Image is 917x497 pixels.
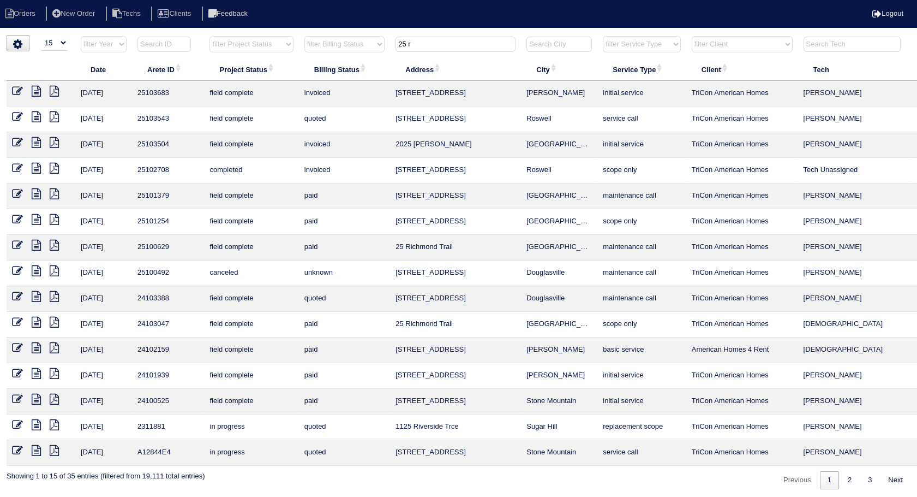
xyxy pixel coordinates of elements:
td: [DATE] [75,389,132,415]
td: in progress [204,440,298,466]
td: [DEMOGRAPHIC_DATA] [798,338,912,363]
li: New Order [46,7,104,21]
td: [PERSON_NAME] [798,415,912,440]
td: [DATE] [75,184,132,209]
td: quoted [299,415,390,440]
td: Roswell [521,106,597,132]
td: replacement scope [597,415,686,440]
td: [PERSON_NAME] [521,363,597,389]
td: paid [299,312,390,338]
td: [DATE] [75,81,132,106]
td: 25 Richmond Trail [390,312,521,338]
td: [STREET_ADDRESS] [390,261,521,286]
td: 24100525 [132,389,204,415]
td: field complete [204,106,298,132]
td: [DATE] [75,363,132,389]
td: [GEOGRAPHIC_DATA] [521,132,597,158]
td: 1125 Riverside Trce [390,415,521,440]
a: Clients [151,9,200,17]
input: Search ID [137,37,191,52]
td: unknown [299,261,390,286]
td: field complete [204,286,298,312]
td: [PERSON_NAME] [521,81,597,106]
td: [STREET_ADDRESS] [390,389,521,415]
a: 1 [820,471,839,489]
td: paid [299,363,390,389]
a: Logout [872,9,903,17]
td: 24103047 [132,312,204,338]
td: 25100629 [132,235,204,261]
td: [DATE] [75,261,132,286]
td: paid [299,209,390,235]
td: [DATE] [75,440,132,466]
td: [GEOGRAPHIC_DATA] [521,184,597,209]
td: [STREET_ADDRESS] [390,184,521,209]
td: A12844E4 [132,440,204,466]
td: [DATE] [75,338,132,363]
th: Arete ID: activate to sort column ascending [132,58,204,81]
a: Previous [776,471,819,489]
td: [STREET_ADDRESS] [390,363,521,389]
td: 25102708 [132,158,204,184]
td: TriCon American Homes [686,363,798,389]
td: 25103683 [132,81,204,106]
td: quoted [299,106,390,132]
td: completed [204,158,298,184]
td: TriCon American Homes [686,132,798,158]
td: 25100492 [132,261,204,286]
td: scope only [597,158,686,184]
td: field complete [204,389,298,415]
td: field complete [204,132,298,158]
li: Feedback [202,7,256,21]
td: Tech Unassigned [798,158,912,184]
td: invoiced [299,132,390,158]
td: TriCon American Homes [686,286,798,312]
td: field complete [204,235,298,261]
div: Showing 1 to 15 of 35 entries (filtered from 19,111 total entries) [7,466,205,481]
td: [DATE] [75,106,132,132]
td: [DEMOGRAPHIC_DATA] [798,312,912,338]
td: maintenance call [597,184,686,209]
td: [GEOGRAPHIC_DATA] [521,312,597,338]
td: TriCon American Homes [686,415,798,440]
td: Douglasville [521,286,597,312]
td: in progress [204,415,298,440]
td: [GEOGRAPHIC_DATA] [521,235,597,261]
td: American Homes 4 Rent [686,338,798,363]
td: TriCon American Homes [686,209,798,235]
td: [PERSON_NAME] [798,209,912,235]
td: paid [299,184,390,209]
td: basic service [597,338,686,363]
td: initial service [597,389,686,415]
td: [DATE] [75,235,132,261]
th: Address: activate to sort column ascending [390,58,521,81]
td: TriCon American Homes [686,184,798,209]
td: 25101254 [132,209,204,235]
a: Next [880,471,910,489]
td: [PERSON_NAME] [798,106,912,132]
td: [PERSON_NAME] [798,184,912,209]
td: paid [299,338,390,363]
input: Search Tech [804,37,901,52]
td: TriCon American Homes [686,389,798,415]
td: [STREET_ADDRESS] [390,286,521,312]
td: scope only [597,312,686,338]
td: 25 Richmond Trail [390,235,521,261]
a: 2 [840,471,859,489]
td: [DATE] [75,415,132,440]
td: paid [299,235,390,261]
li: Techs [106,7,149,21]
td: [PERSON_NAME] [798,363,912,389]
td: maintenance call [597,235,686,261]
td: 2311881 [132,415,204,440]
th: Service Type: activate to sort column ascending [597,58,686,81]
td: invoiced [299,158,390,184]
td: field complete [204,209,298,235]
td: field complete [204,363,298,389]
td: field complete [204,312,298,338]
td: [STREET_ADDRESS] [390,81,521,106]
a: 3 [860,471,879,489]
td: [PERSON_NAME] [798,235,912,261]
td: [PERSON_NAME] [798,440,912,466]
a: New Order [46,9,104,17]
